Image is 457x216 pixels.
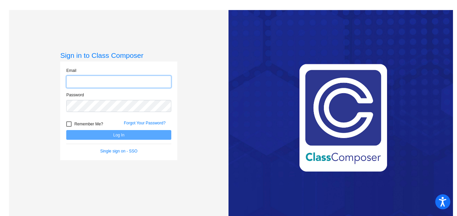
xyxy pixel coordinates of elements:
[60,51,177,60] h3: Sign in to Class Composer
[124,121,166,125] a: Forgot Your Password?
[66,130,171,140] button: Log In
[74,120,103,128] span: Remember Me?
[100,149,137,153] a: Single sign on - SSO
[66,68,76,74] label: Email
[66,92,84,98] label: Password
